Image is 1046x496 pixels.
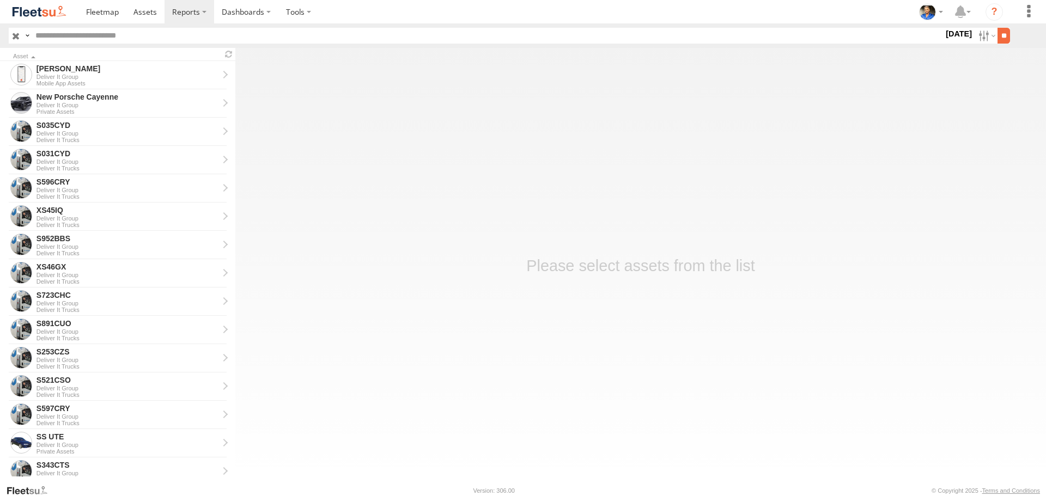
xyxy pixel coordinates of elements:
div: Deliver It Trucks [37,193,218,200]
label: Search Filter Options [974,28,998,44]
div: Deliver It Group [37,328,218,335]
div: Deliver It Group [37,243,218,250]
div: Deliver It Trucks [37,363,218,370]
div: S891CUO - View Asset History [37,319,218,328]
div: S035CYD - View Asset History [37,120,218,130]
div: S343CTS - View Asset History [37,460,218,470]
div: S723CHC - View Asset History [37,290,218,300]
div: Deliver It Group [37,413,218,420]
div: Private Assets [37,108,218,115]
div: Deliver It Trucks [37,222,218,228]
a: Terms and Conditions [982,487,1040,494]
div: S596CRY - View Asset History [37,177,218,187]
div: Matt Draper [915,4,947,20]
div: Private Assets [37,448,218,455]
div: Deliver It Trucks [37,307,218,313]
div: Click to Sort [13,54,218,59]
div: Mobile App Assets [37,80,218,87]
div: Gian Della Porta - View Asset History [37,64,218,74]
div: S521CSO - View Asset History [37,375,218,385]
div: Deliver It Group [37,74,218,80]
div: Deliver It Trucks [37,278,218,285]
div: XS45IQ - View Asset History [37,205,218,215]
div: Deliver It Trucks [37,420,218,426]
i: ? [986,3,1003,21]
div: Deliver It Group [37,102,218,108]
div: SS UTE - View Asset History [37,432,218,442]
div: Deliver It Group [37,272,218,278]
a: Visit our Website [6,485,56,496]
div: Deliver It Group [37,385,218,391]
div: Deliver It Group [37,470,218,476]
img: fleetsu-logo-horizontal.svg [11,4,68,19]
div: Deliver It Group [37,357,218,363]
div: Deliver It Trucks [37,137,218,143]
span: Refresh [222,49,235,59]
div: Deliver It Group [37,187,218,193]
div: XS46GX - View Asset History [37,262,218,272]
div: Deliver It Group [37,130,218,137]
div: Deliver It Trucks [37,335,218,341]
div: Deliver It Group [37,442,218,448]
div: New Porsche Cayenne - View Asset History [37,92,218,102]
div: S253CZS - View Asset History [37,347,218,357]
div: Version: 306.00 [473,487,515,494]
div: S597CRY - View Asset History [37,403,218,413]
label: Search Query [23,28,32,44]
div: S952BBS - View Asset History [37,234,218,243]
div: Deliver It Trucks [37,250,218,256]
div: Deliver It Group [37,158,218,165]
div: S031CYD - View Asset History [37,149,218,158]
div: Deliver It Trucks [37,391,218,398]
div: Deliver It Group [37,300,218,307]
label: [DATE] [944,28,974,40]
div: © Copyright 2025 - [932,487,1040,494]
div: Deliver It Group [37,215,218,222]
div: Deliver It Trucks [37,165,218,172]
